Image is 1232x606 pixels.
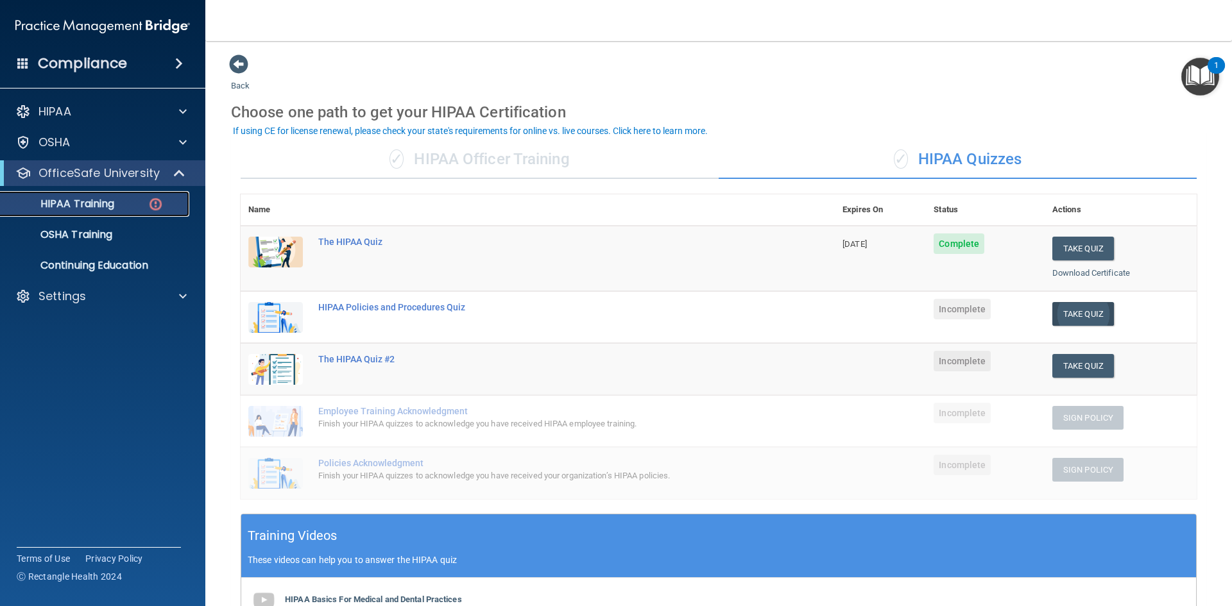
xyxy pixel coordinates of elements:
[8,228,112,241] p: OSHA Training
[285,594,462,604] b: HIPAA Basics For Medical and Dental Practices
[148,196,164,212] img: danger-circle.6113f641.png
[231,124,710,137] button: If using CE for license renewal, please check your state's requirements for online vs. live cours...
[894,149,908,169] span: ✓
[233,126,708,135] div: If using CE for license renewal, please check your state's requirements for online vs. live cours...
[248,555,1190,565] p: These videos can help you to answer the HIPAA quiz
[248,525,338,547] h5: Training Videos
[38,55,127,72] h4: Compliance
[934,233,984,254] span: Complete
[1052,268,1130,278] a: Download Certificate
[38,165,160,181] p: OfficeSafe University
[1052,406,1124,430] button: Sign Policy
[17,570,122,583] span: Ⓒ Rectangle Health 2024
[835,194,926,226] th: Expires On
[1052,237,1114,260] button: Take Quiz
[241,140,719,179] div: HIPAA Officer Training
[318,302,771,312] div: HIPAA Policies and Procedures Quiz
[8,259,184,272] p: Continuing Education
[719,140,1197,179] div: HIPAA Quizzes
[38,135,71,150] p: OSHA
[934,299,991,319] span: Incomplete
[926,194,1045,226] th: Status
[318,354,771,364] div: The HIPAA Quiz #2
[318,468,771,484] div: Finish your HIPAA quizzes to acknowledge you have received your organization’s HIPAA policies.
[231,94,1206,131] div: Choose one path to get your HIPAA Certification
[15,135,187,150] a: OSHA
[934,351,991,371] span: Incomplete
[389,149,404,169] span: ✓
[318,237,771,247] div: The HIPAA Quiz
[231,65,250,90] a: Back
[318,406,771,416] div: Employee Training Acknowledgment
[15,104,187,119] a: HIPAA
[1045,194,1197,226] th: Actions
[241,194,311,226] th: Name
[1181,58,1219,96] button: Open Resource Center, 1 new notification
[318,416,771,432] div: Finish your HIPAA quizzes to acknowledge you have received HIPAA employee training.
[1052,302,1114,326] button: Take Quiz
[17,552,70,565] a: Terms of Use
[15,289,187,304] a: Settings
[15,13,190,39] img: PMB logo
[38,104,71,119] p: HIPAA
[85,552,143,565] a: Privacy Policy
[38,289,86,304] p: Settings
[8,198,114,210] p: HIPAA Training
[318,458,771,468] div: Policies Acknowledgment
[1052,354,1114,378] button: Take Quiz
[1052,458,1124,482] button: Sign Policy
[843,239,867,249] span: [DATE]
[15,165,186,181] a: OfficeSafe University
[934,403,991,423] span: Incomplete
[1214,65,1219,82] div: 1
[934,455,991,475] span: Incomplete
